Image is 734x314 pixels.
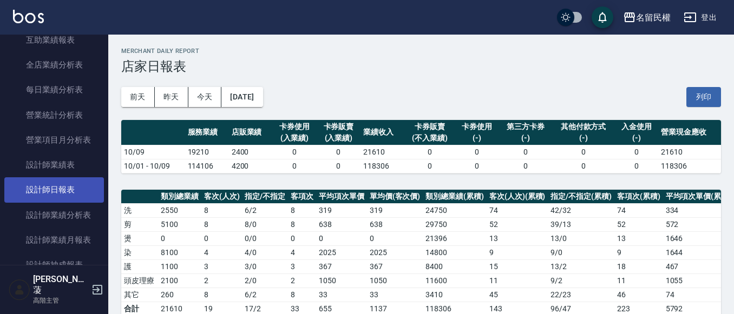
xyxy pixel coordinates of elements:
[319,121,358,132] div: 卡券販賣
[548,203,614,217] td: 42 / 32
[121,59,721,74] h3: 店家日報表
[288,245,316,259] td: 4
[201,245,243,259] td: 4
[201,231,243,245] td: 0
[367,217,423,231] td: 638
[121,231,158,245] td: 燙
[9,279,30,300] img: Person
[4,128,104,152] a: 營業項目月分析表
[548,190,614,204] th: 指定/不指定(累積)
[361,159,404,173] td: 118306
[487,288,548,302] td: 45
[121,217,158,231] td: 剪
[229,145,273,159] td: 2400
[319,132,358,144] div: (入業績)
[316,273,367,288] td: 1050
[501,121,549,132] div: 第三方卡券
[316,190,367,204] th: 平均項次單價
[242,259,288,273] td: 3 / 0
[548,259,614,273] td: 13 / 2
[552,159,614,173] td: 0
[423,231,487,245] td: 21396
[614,259,663,273] td: 18
[4,252,104,277] a: 設計師抽成報表
[423,203,487,217] td: 24750
[201,203,243,217] td: 8
[316,203,367,217] td: 319
[423,245,487,259] td: 14800
[288,259,316,273] td: 3
[4,152,104,177] a: 設計師業績表
[242,245,288,259] td: 4 / 0
[276,132,314,144] div: (入業績)
[201,217,243,231] td: 8
[614,231,663,245] td: 13
[457,132,496,144] div: (-)
[288,273,316,288] td: 2
[367,203,423,217] td: 319
[229,159,273,173] td: 4200
[121,288,158,302] td: 其它
[367,245,423,259] td: 2025
[158,231,201,245] td: 0
[121,87,155,107] button: 前天
[316,217,367,231] td: 638
[499,145,552,159] td: 0
[686,87,721,107] button: 列印
[201,259,243,273] td: 3
[367,231,423,245] td: 0
[614,273,663,288] td: 11
[221,87,263,107] button: [DATE]
[188,87,222,107] button: 今天
[288,203,316,217] td: 8
[242,190,288,204] th: 指定/不指定
[121,145,185,159] td: 10/09
[158,288,201,302] td: 260
[614,245,663,259] td: 9
[121,120,721,173] table: a dense table
[407,132,452,144] div: (不入業績)
[4,103,104,128] a: 營業統計分析表
[361,145,404,159] td: 21610
[592,6,613,28] button: save
[617,132,656,144] div: (-)
[121,159,185,173] td: 10/01 - 10/09
[316,245,367,259] td: 2025
[288,217,316,231] td: 8
[273,159,317,173] td: 0
[614,203,663,217] td: 74
[455,145,499,159] td: 0
[201,273,243,288] td: 2
[4,28,104,52] a: 互助業績報表
[121,203,158,217] td: 洗
[155,87,188,107] button: 昨天
[229,120,273,145] th: 店販業績
[33,274,88,296] h5: [PERSON_NAME]蓤
[658,159,721,173] td: 118306
[33,296,88,305] p: 高階主管
[288,190,316,204] th: 客項次
[487,245,548,259] td: 9
[121,245,158,259] td: 染
[242,273,288,288] td: 2 / 0
[614,159,658,173] td: 0
[158,190,201,204] th: 類別總業績
[242,217,288,231] td: 8 / 0
[288,288,316,302] td: 8
[4,203,104,228] a: 設計師業績分析表
[317,145,361,159] td: 0
[423,217,487,231] td: 29750
[423,273,487,288] td: 11600
[619,6,675,29] button: 名留民權
[121,273,158,288] td: 頭皮理療
[548,288,614,302] td: 22 / 23
[404,159,455,173] td: 0
[548,273,614,288] td: 9 / 2
[548,245,614,259] td: 9 / 0
[555,132,612,144] div: (-)
[548,217,614,231] td: 39 / 13
[367,190,423,204] th: 單均價(客次價)
[367,273,423,288] td: 1050
[361,120,404,145] th: 業績收入
[242,203,288,217] td: 6 / 2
